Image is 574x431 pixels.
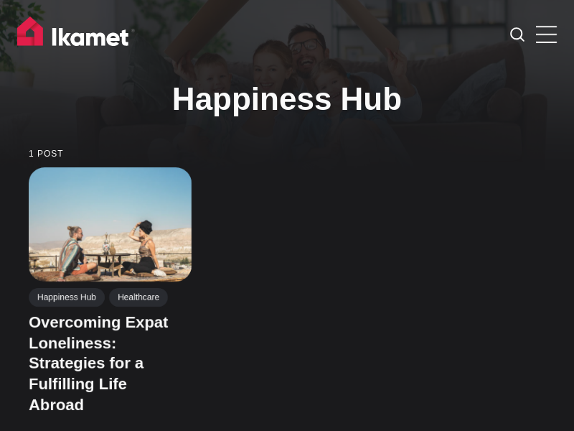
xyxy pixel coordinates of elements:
[17,17,135,52] img: Ikamet home
[29,149,545,159] small: 1 post
[72,80,502,119] h1: Happiness Hub
[29,288,105,307] a: Happiness Hub
[29,167,192,282] img: Overcoming Expat Loneliness: Strategies for a Fulfilling Life Abroad
[29,314,168,414] a: Overcoming Expat Loneliness: Strategies for a Fulfilling Life Abroad
[109,288,168,307] a: Healthcare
